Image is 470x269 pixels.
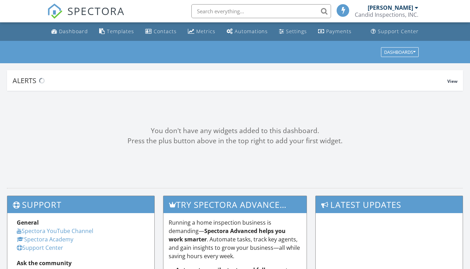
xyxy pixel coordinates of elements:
img: The Best Home Inspection Software - Spectora [47,3,63,19]
p: Running a home inspection business is demanding— . Automate tasks, track key agents, and gain ins... [169,218,301,260]
strong: General [17,219,39,226]
a: Contacts [142,25,179,38]
button: Dashboards [381,47,419,57]
div: Alerts [13,76,447,85]
a: Dashboard [49,25,91,38]
a: Settings [276,25,310,38]
div: Press the plus button above in the top right to add your first widget. [7,136,463,146]
span: View [447,78,457,84]
div: Dashboards [384,50,416,54]
a: Support Center [17,244,63,252]
div: You don't have any widgets added to this dashboard. [7,126,463,136]
a: Automations (Basic) [224,25,271,38]
div: Settings [286,28,307,35]
input: Search everything... [191,4,331,18]
div: Support Center [378,28,419,35]
div: Payments [326,28,352,35]
div: Automations [235,28,268,35]
div: Dashboard [59,28,88,35]
a: SPECTORA [47,9,125,24]
h3: Latest Updates [316,196,463,213]
a: Spectora Academy [17,235,73,243]
div: Metrics [196,28,215,35]
div: Candid Inspections, INC. [355,11,418,18]
span: SPECTORA [67,3,125,18]
a: Metrics [185,25,218,38]
a: Templates [96,25,137,38]
a: Payments [315,25,354,38]
div: Ask the community [17,259,145,267]
div: Contacts [154,28,177,35]
a: Support Center [368,25,421,38]
h3: Support [7,196,154,213]
div: [PERSON_NAME] [368,4,413,11]
div: Templates [107,28,134,35]
h3: Try spectora advanced [DATE] [163,196,306,213]
strong: Spectora Advanced helps you work smarter [169,227,286,243]
a: Spectora YouTube Channel [17,227,93,235]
